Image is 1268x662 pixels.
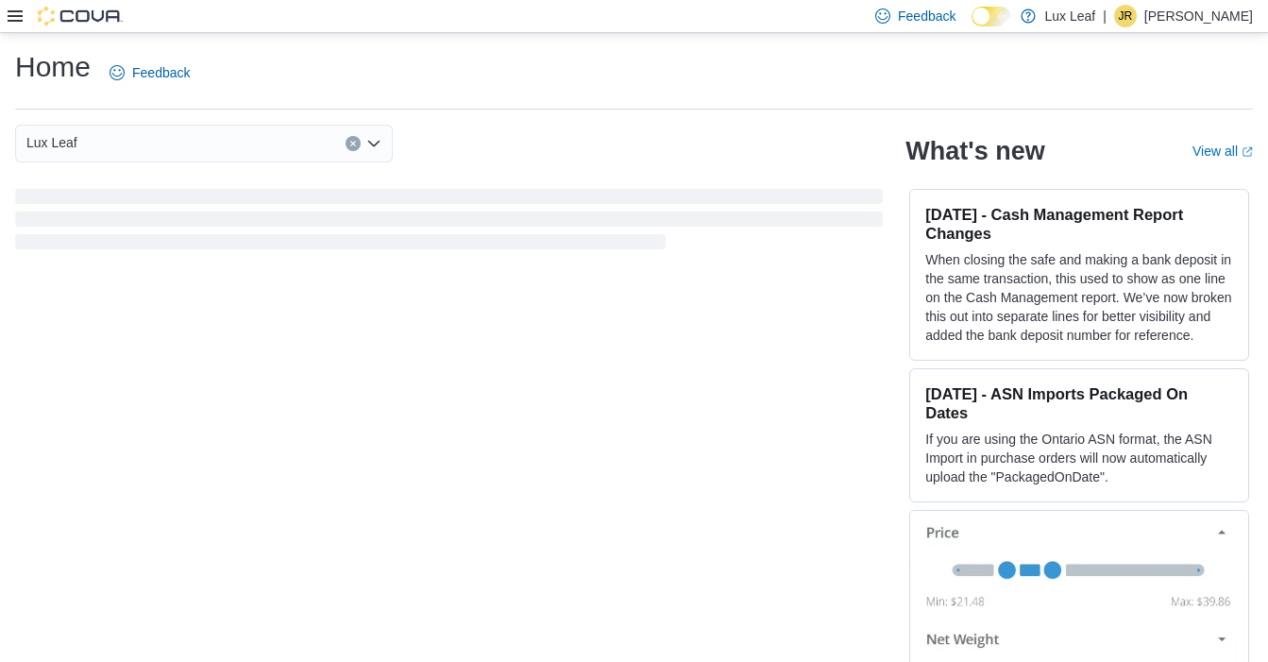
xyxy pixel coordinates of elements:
[15,48,91,86] h1: Home
[102,54,197,92] a: Feedback
[925,430,1233,486] p: If you are using the Ontario ASN format, the ASN Import in purchase orders will now automatically...
[972,7,1011,26] input: Dark Mode
[26,131,77,154] span: Lux Leaf
[1242,146,1253,158] svg: External link
[925,250,1233,345] p: When closing the safe and making a bank deposit in the same transaction, this used to show as one...
[1192,144,1253,159] a: View allExternal link
[132,63,190,82] span: Feedback
[898,7,955,25] span: Feedback
[905,136,1044,166] h2: What's new
[38,7,123,25] img: Cova
[1114,5,1137,27] div: Jasmine Ribeiro
[346,136,361,151] button: Clear input
[925,384,1233,422] h3: [DATE] - ASN Imports Packaged On Dates
[925,205,1233,243] h3: [DATE] - Cash Management Report Changes
[1103,5,1107,27] p: |
[1119,5,1133,27] span: JR
[15,193,883,253] span: Loading
[366,136,381,151] button: Open list of options
[1144,5,1253,27] p: [PERSON_NAME]
[1045,5,1096,27] p: Lux Leaf
[972,26,972,27] span: Dark Mode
